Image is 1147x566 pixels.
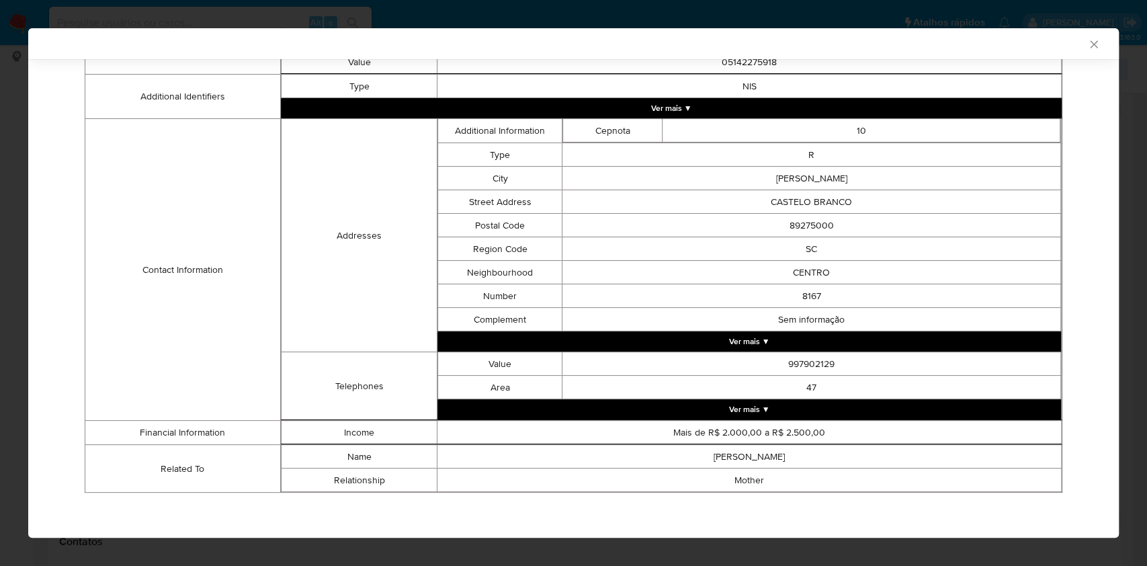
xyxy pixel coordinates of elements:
[438,352,562,376] td: Value
[1087,38,1099,50] button: Fechar a janela
[437,421,1062,444] td: Mais de R$ 2.000,00 a R$ 2.500,00
[437,331,1061,352] button: Expand array
[437,399,1061,419] button: Expand array
[437,75,1062,98] td: NIS
[85,119,281,421] td: Contact Information
[437,50,1062,74] td: 05142275918
[562,167,1061,190] td: [PERSON_NAME]
[562,352,1061,376] td: 997902129
[438,190,562,214] td: Street Address
[281,50,437,74] td: Value
[281,98,1062,118] button: Expand array
[663,119,1060,143] td: 10
[437,469,1062,492] td: Mother
[281,421,437,444] td: Income
[281,119,437,352] td: Addresses
[281,469,437,492] td: Relationship
[438,284,562,308] td: Number
[438,237,562,261] td: Region Code
[562,261,1061,284] td: CENTRO
[562,284,1061,308] td: 8167
[438,119,562,143] td: Additional Information
[281,445,437,469] td: Name
[562,143,1061,167] td: R
[281,75,437,98] td: Type
[281,352,437,420] td: Telephones
[562,376,1061,399] td: 47
[438,167,562,190] td: City
[563,119,663,143] td: Cepnota
[438,376,562,399] td: Area
[85,445,281,493] td: Related To
[562,214,1061,237] td: 89275000
[562,237,1061,261] td: SC
[437,445,1062,469] td: [PERSON_NAME]
[85,421,281,445] td: Financial Information
[438,308,562,331] td: Complement
[438,143,562,167] td: Type
[562,190,1061,214] td: CASTELO BRANCO
[438,214,562,237] td: Postal Code
[28,28,1119,538] div: closure-recommendation-modal
[438,261,562,284] td: Neighbourhood
[85,75,281,119] td: Additional Identifiers
[562,308,1061,331] td: Sem informação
